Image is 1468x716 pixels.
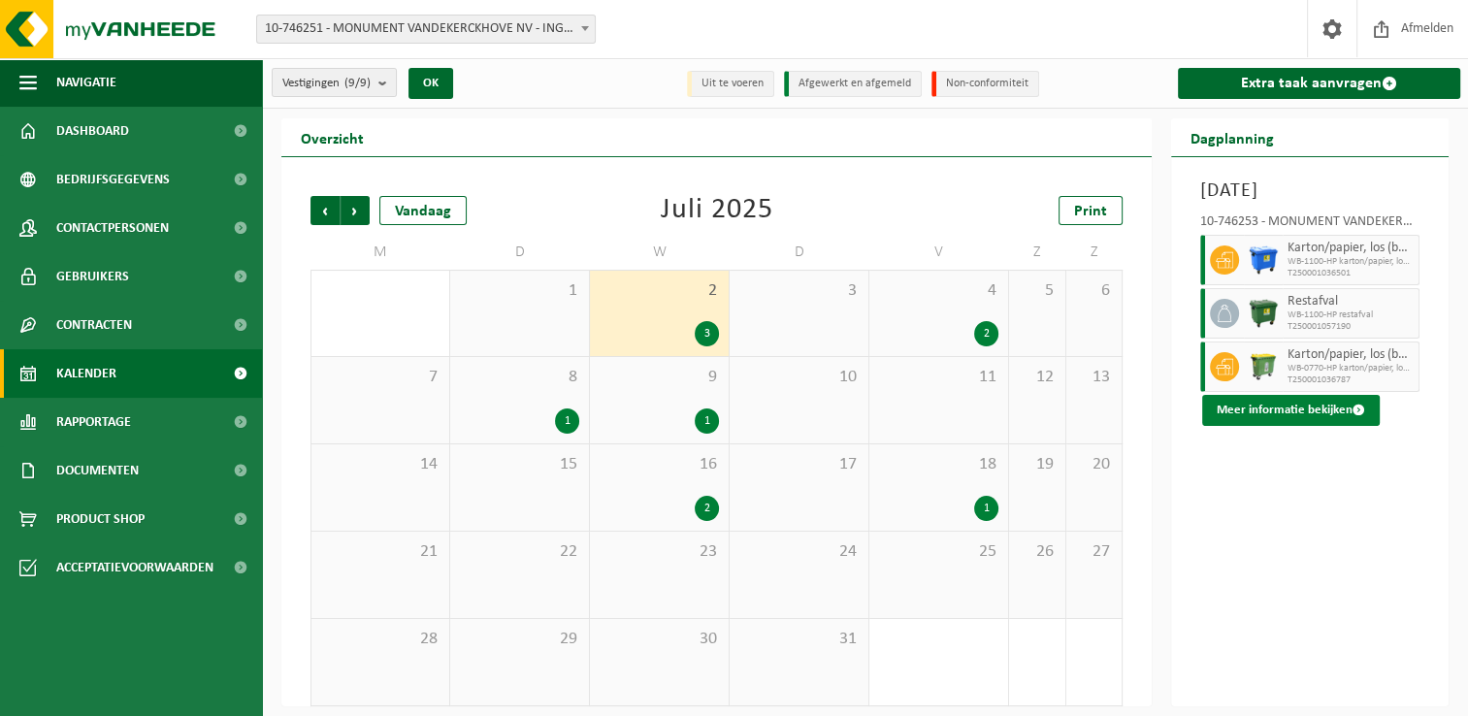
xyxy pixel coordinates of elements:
[1288,321,1414,333] span: T250001057190
[1066,235,1124,270] td: Z
[739,367,859,388] span: 10
[321,629,440,650] span: 28
[1288,256,1414,268] span: WB-1100-HP karton/papier, los (bedrijven)
[600,541,719,563] span: 23
[1076,280,1113,302] span: 6
[1009,235,1066,270] td: Z
[450,235,590,270] td: D
[321,454,440,475] span: 14
[1019,454,1056,475] span: 19
[600,454,719,475] span: 16
[1288,347,1414,363] span: Karton/papier, los (bedrijven)
[879,541,998,563] span: 25
[661,196,773,225] div: Juli 2025
[56,349,116,398] span: Kalender
[460,454,579,475] span: 15
[460,629,579,650] span: 29
[1178,68,1460,99] a: Extra taak aanvragen
[1059,196,1123,225] a: Print
[56,252,129,301] span: Gebruikers
[408,68,453,99] button: OK
[974,321,998,346] div: 2
[310,196,340,225] span: Vorige
[739,280,859,302] span: 3
[730,235,869,270] td: D
[379,196,467,225] div: Vandaag
[1074,204,1107,219] span: Print
[56,543,213,592] span: Acceptatievoorwaarden
[1200,177,1419,206] h3: [DATE]
[1288,363,1414,374] span: WB-0770-HP karton/papier, los (bedrijven)
[344,77,371,89] count: (9/9)
[1171,118,1293,156] h2: Dagplanning
[1249,299,1278,328] img: WB-1100-HPE-GN-01
[1076,367,1113,388] span: 13
[257,16,595,43] span: 10-746251 - MONUMENT VANDEKERCKHOVE NV - INGELMUNSTER
[460,541,579,563] span: 22
[1288,309,1414,321] span: WB-1100-HP restafval
[56,155,170,204] span: Bedrijfsgegevens
[879,454,998,475] span: 18
[321,541,440,563] span: 21
[321,367,440,388] span: 7
[56,107,129,155] span: Dashboard
[56,398,131,446] span: Rapportage
[1076,454,1113,475] span: 20
[256,15,596,44] span: 10-746251 - MONUMENT VANDEKERCKHOVE NV - INGELMUNSTER
[1019,280,1056,302] span: 5
[695,321,719,346] div: 3
[869,235,1009,270] td: V
[281,118,383,156] h2: Overzicht
[56,204,169,252] span: Contactpersonen
[1202,395,1380,426] button: Meer informatie bekijken
[687,71,774,97] li: Uit te voeren
[879,280,998,302] span: 4
[784,71,922,97] li: Afgewerkt en afgemeld
[272,68,397,97] button: Vestigingen(9/9)
[879,367,998,388] span: 11
[460,367,579,388] span: 8
[56,495,145,543] span: Product Shop
[1019,367,1056,388] span: 12
[282,69,371,98] span: Vestigingen
[1249,352,1278,381] img: WB-0770-HPE-GN-50
[600,629,719,650] span: 30
[56,58,116,107] span: Navigatie
[1249,245,1278,275] img: WB-1100-HPE-BE-01
[460,280,579,302] span: 1
[1288,294,1414,309] span: Restafval
[695,408,719,434] div: 1
[739,541,859,563] span: 24
[1019,541,1056,563] span: 26
[56,446,139,495] span: Documenten
[310,235,450,270] td: M
[1076,541,1113,563] span: 27
[931,71,1039,97] li: Non-conformiteit
[974,496,998,521] div: 1
[600,280,719,302] span: 2
[56,301,132,349] span: Contracten
[341,196,370,225] span: Volgende
[590,235,730,270] td: W
[1288,241,1414,256] span: Karton/papier, los (bedrijven)
[555,408,579,434] div: 1
[739,629,859,650] span: 31
[1200,215,1419,235] div: 10-746253 - MONUMENT VANDEKERCKHOVE NV - ATELIER ZOTTEGEM - ZOTTEGEM
[739,454,859,475] span: 17
[600,367,719,388] span: 9
[695,496,719,521] div: 2
[1288,268,1414,279] span: T250001036501
[1288,374,1414,386] span: T250001036787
